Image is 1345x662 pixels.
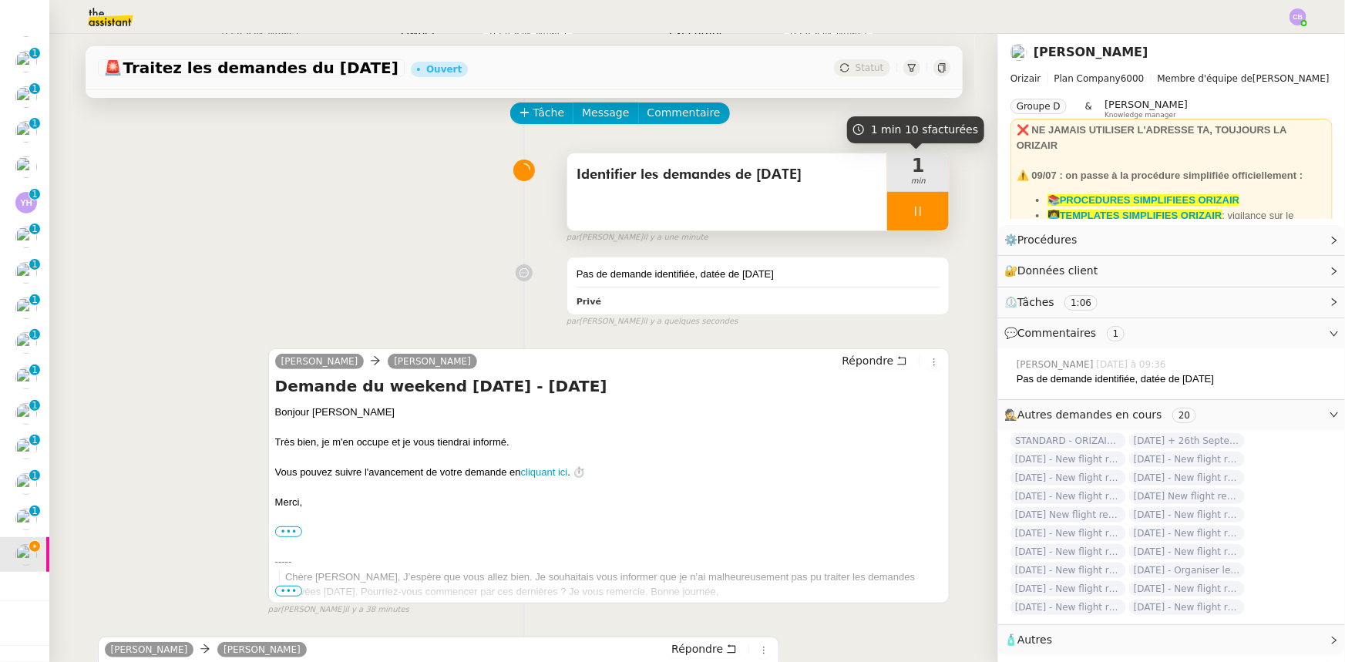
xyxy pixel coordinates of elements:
p: 1 [32,329,38,343]
span: 💬 [1004,327,1131,339]
img: users%2FyAaYa0thh1TqqME0LKuif5ROJi43%2Favatar%2F3a825d04-53b1-4b39-9daa-af456df7ce53 [15,297,37,319]
span: [DATE] - New flight request - [PERSON_NAME] [1010,526,1126,541]
div: Ouvert [426,65,462,74]
app-user-label: Knowledge manager [1105,99,1188,119]
span: Tâches [1017,296,1054,308]
span: Répondre [842,353,893,368]
nz-badge-sup: 1 [29,83,40,94]
span: [DATE] - New flight request - [PERSON_NAME] [1010,489,1126,504]
a: [PERSON_NAME] [105,643,194,657]
div: 🧴Autres [998,625,1345,655]
p: 1 [32,470,38,484]
small: [PERSON_NAME] [567,315,738,328]
span: [DATE] - New flight request - Fi Day [1129,544,1245,560]
label: ••• [275,526,303,537]
span: 🕵️ [1004,408,1202,421]
a: 👩‍💻TEMPLATES SIMPLIFIES ORIZAIR [1047,210,1222,221]
a: [PERSON_NAME] [275,355,365,368]
nz-tag: 20 [1172,408,1196,423]
img: users%2FW4OQjB9BRtYK2an7yusO0WsYLsD3%2Favatar%2F28027066-518b-424c-8476-65f2e549ac29 [15,227,37,248]
span: il y a une minute [643,231,708,244]
span: [PERSON_NAME] [1105,99,1188,110]
span: [DATE] New flight request - [PERSON_NAME] [1010,507,1126,523]
p: 1 [32,118,38,132]
span: Répondre [671,641,723,657]
span: Knowledge manager [1105,111,1176,119]
nz-tag: 1:06 [1064,295,1098,311]
nz-badge-sup: 1 [29,189,40,200]
div: 🕵️Autres demandes en cours 20 [998,400,1345,430]
strong: ❌ NE JAMAIS UTILISER L'ADRESSE TA, TOUJOURS LA ORIZAIR [1017,124,1286,151]
span: 1 [887,156,949,175]
span: Orizair [1010,73,1041,84]
span: STANDARD - ORIZAIR - août 2025 [1010,433,1126,449]
div: ⚙️Procédures [998,225,1345,255]
nz-badge-sup: 1 [29,223,40,234]
li: : vigilance sur le dashboard utiliser uniquement les templates avec ✈️Orizair pour éviter les con... [1047,208,1327,254]
p: 1 [32,435,38,449]
a: [PERSON_NAME] [1034,45,1148,59]
img: users%2F7nLfdXEOePNsgCtodsK58jnyGKv1%2Favatar%2FIMG_1682.jpeg [15,262,37,284]
span: [DATE] - Organiser le vol de [PERSON_NAME] [1129,563,1245,578]
span: Traitez les demandes du [DATE] [104,60,399,76]
img: users%2FyAaYa0thh1TqqME0LKuif5ROJi43%2Favatar%2F3a825d04-53b1-4b39-9daa-af456df7ce53 [15,403,37,425]
nz-badge-sup: 1 [29,435,40,445]
nz-badge-sup: 1 [29,118,40,129]
div: Très bien, je m'en occupe et je vous tiendrai informé. [275,435,943,450]
img: users%2FC9SBsJ0duuaSgpQFj5LgoEX8n0o2%2Favatar%2Fec9d51b8-9413-4189-adfb-7be4d8c96a3c [15,51,37,72]
button: Répondre [666,640,742,657]
span: ⚙️ [1004,231,1084,249]
nz-badge-sup: 1 [29,294,40,305]
span: [DATE] à 09:36 [1097,358,1169,371]
span: Plan Company [1054,73,1121,84]
span: Statut [856,62,884,73]
button: Tâche [510,102,574,124]
blockquote: Chère [PERSON_NAME], J’espère que vous allez bien. Je souhaitais vous informer que je n’ai malheu... [279,570,943,600]
nz-badge-sup: 1 [29,259,40,270]
span: Données client [1017,264,1098,277]
div: Bonjour [PERSON_NAME] [275,405,943,420]
span: il y a 38 minutes [345,603,409,617]
small: [PERSON_NAME] [567,231,708,244]
img: svg [1290,8,1306,25]
span: 🧴 [1004,633,1052,646]
b: Privé [577,297,601,307]
span: [DATE] - New flight request - [PERSON_NAME] [1010,470,1126,486]
img: users%2FW4OQjB9BRtYK2an7yusO0WsYLsD3%2Favatar%2F28027066-518b-424c-8476-65f2e549ac29 [15,368,37,389]
span: [DATE] - New flight request - [PERSON_NAME] [1129,600,1245,615]
button: Répondre [836,352,913,369]
span: [DATE] - New flight request - [PERSON_NAME] [1010,563,1126,578]
p: 1 [32,259,38,273]
button: Commentaire [638,102,730,124]
span: 🔐 [1004,262,1105,280]
span: Message [582,104,629,122]
span: par [567,231,580,244]
span: [DATE] + 26th Septembe New flight request - [PERSON_NAME] [1129,433,1245,449]
span: [DATE] - New flight request - [PERSON_NAME] [1010,452,1126,467]
span: [DATE] - New flight request - [PERSON_NAME] [1129,452,1245,467]
a: [PERSON_NAME] [217,643,307,657]
nz-tag: 1 [1107,326,1125,341]
div: Pas de demande identifiée, datée de [DATE] [1017,371,1333,387]
p: 1 [32,223,38,237]
h4: Demande du weekend [DATE] - [DATE] [275,375,943,397]
span: ••• [275,586,303,596]
strong: 📚PROCEDURES SIMPLIFIEES ORIZAIR [1047,194,1239,206]
span: Autres [1017,633,1052,646]
img: users%2FC9SBsJ0duuaSgpQFj5LgoEX8n0o2%2Favatar%2Fec9d51b8-9413-4189-adfb-7be4d8c96a3c [15,544,37,566]
span: par [567,315,580,328]
span: [PERSON_NAME] [1017,358,1097,371]
div: Pas de demande identifiée, datée de [DATE] [577,267,940,282]
img: svg [15,192,37,213]
img: users%2FC9SBsJ0duuaSgpQFj5LgoEX8n0o2%2Favatar%2Fec9d51b8-9413-4189-adfb-7be4d8c96a3c [1010,44,1027,61]
nz-badge-sup: 1 [29,365,40,375]
img: users%2FC9SBsJ0duuaSgpQFj5LgoEX8n0o2%2Favatar%2Fec9d51b8-9413-4189-adfb-7be4d8c96a3c [15,473,37,495]
a: [PERSON_NAME] [388,355,477,368]
span: par [268,603,281,617]
span: [DATE] - New flight request - [PERSON_NAME] [1129,526,1245,541]
span: & [1085,99,1092,119]
div: 🔐Données client [998,256,1345,286]
img: users%2FW4OQjB9BRtYK2an7yusO0WsYLsD3%2Favatar%2F28027066-518b-424c-8476-65f2e549ac29 [15,121,37,143]
nz-badge-sup: 1 [29,329,40,340]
